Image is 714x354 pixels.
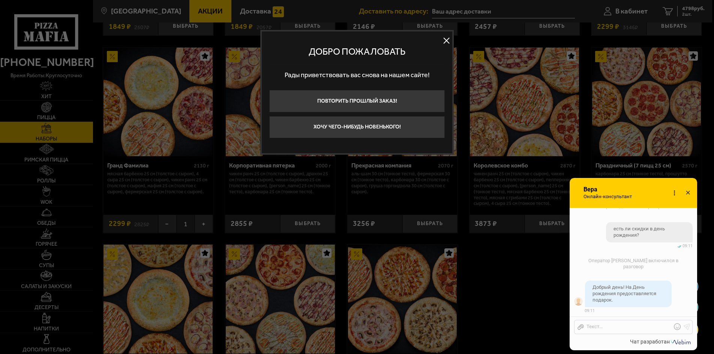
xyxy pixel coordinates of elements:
span: 09:11 [585,308,595,313]
span: Онлайн-консультант [583,194,636,200]
img: visitor_avatar_default.png [574,297,583,306]
p: Рады приветствовать вас снова на нашем сайте! [269,65,445,87]
button: Повторить прошлый заказ! [269,90,445,112]
span: Оператор [PERSON_NAME] включился в разговор [588,258,678,270]
button: Хочу чего-нибудь новенького! [269,116,445,139]
span: 09:11 [682,243,693,248]
p: Добро пожаловать [269,46,445,57]
span: есть ли скидки в день рождения? [613,226,685,239]
a: Чат разработан [630,339,692,345]
span: Вера [583,186,636,193]
span: Добрый день! На День рождения предоставляется подарок. [592,284,656,303]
